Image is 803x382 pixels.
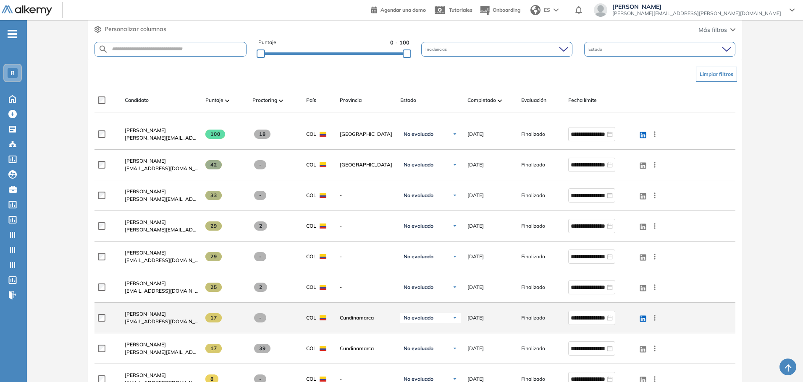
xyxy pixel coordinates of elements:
[125,372,199,379] a: [PERSON_NAME]
[125,341,199,348] a: [PERSON_NAME]
[125,318,199,325] span: [EMAIL_ADDRESS][DOMAIN_NAME]
[125,249,199,257] a: [PERSON_NAME]
[320,254,326,259] img: COL
[404,345,433,352] span: No evaluado
[521,222,545,230] span: Finalizado
[404,131,433,138] span: No evaluado
[320,285,326,290] img: COL
[467,130,484,138] span: [DATE]
[479,1,520,19] button: Onboarding
[452,346,457,351] img: Ícono de flecha
[225,99,229,102] img: [missing "en.ARROW_ALT" translation]
[340,222,394,230] span: -
[404,192,433,199] span: No evaluado
[254,191,266,200] span: -
[320,346,326,351] img: COL
[452,223,457,229] img: Ícono de flecha
[8,33,17,35] i: -
[400,96,416,104] span: Estado
[306,96,316,104] span: País
[340,96,362,104] span: Provincia
[205,130,225,139] span: 100
[467,345,484,352] span: [DATE]
[125,287,199,295] span: [EMAIL_ADDRESS][DOMAIN_NAME]
[652,285,803,382] iframe: Chat Widget
[254,160,266,169] span: -
[125,96,149,104] span: Candidato
[254,221,267,231] span: 2
[254,344,270,353] span: 39
[125,226,199,234] span: [PERSON_NAME][EMAIL_ADDRESS][DOMAIN_NAME]
[340,345,394,352] span: Cundinamarca
[125,158,166,164] span: [PERSON_NAME]
[588,46,604,52] span: Estado
[125,341,166,348] span: [PERSON_NAME]
[521,253,545,260] span: Finalizado
[404,161,433,168] span: No evaluado
[554,8,559,12] img: arrow
[125,195,199,203] span: [PERSON_NAME][EMAIL_ADDRESS][DOMAIN_NAME]
[452,315,457,320] img: Ícono de flecha
[125,127,199,134] a: [PERSON_NAME]
[340,314,394,322] span: Cundinamarca
[320,193,326,198] img: COL
[306,161,316,169] span: COL
[584,42,735,57] div: Estado
[306,314,316,322] span: COL
[205,313,222,322] span: 17
[254,313,266,322] span: -
[320,162,326,167] img: COL
[125,134,199,142] span: [PERSON_NAME][EMAIL_ADDRESS][DOMAIN_NAME]
[306,283,316,291] span: COL
[467,253,484,260] span: [DATE]
[530,5,541,15] img: world
[467,314,484,322] span: [DATE]
[125,280,166,286] span: [PERSON_NAME]
[467,192,484,199] span: [DATE]
[452,193,457,198] img: Ícono de flecha
[205,344,222,353] span: 17
[10,70,15,76] span: R
[340,192,394,199] span: -
[98,44,108,55] img: SEARCH_ALT
[320,132,326,137] img: COL
[421,42,572,57] div: Incidencias
[698,26,735,34] button: Más filtros
[612,10,781,17] span: [PERSON_NAME][EMAIL_ADDRESS][PERSON_NAME][DOMAIN_NAME]
[254,252,266,261] span: -
[521,314,545,322] span: Finalizado
[94,25,166,34] button: Personalizar columnas
[254,130,270,139] span: 18
[493,7,520,13] span: Onboarding
[125,219,166,225] span: [PERSON_NAME]
[125,249,166,256] span: [PERSON_NAME]
[306,192,316,199] span: COL
[306,222,316,230] span: COL
[105,25,166,34] span: Personalizar columnas
[125,280,199,287] a: [PERSON_NAME]
[521,283,545,291] span: Finalizado
[252,96,277,104] span: Proctoring
[279,99,283,102] img: [missing "en.ARROW_ALT" translation]
[425,46,449,52] span: Incidencias
[371,4,426,14] a: Agendar una demo
[698,26,727,34] span: Más filtros
[696,67,737,82] button: Limpiar filtros
[340,253,394,260] span: -
[521,130,545,138] span: Finalizado
[320,377,326,382] img: COL
[452,132,457,137] img: Ícono de flecha
[125,310,199,318] a: [PERSON_NAME]
[521,345,545,352] span: Finalizado
[125,188,199,195] a: [PERSON_NAME]
[467,222,484,230] span: [DATE]
[452,254,457,259] img: Ícono de flecha
[404,284,433,291] span: No evaluado
[205,191,222,200] span: 33
[205,160,222,169] span: 42
[568,96,597,104] span: Fecha límite
[306,130,316,138] span: COL
[125,165,199,172] span: [EMAIL_ADDRESS][DOMAIN_NAME]
[449,7,472,13] span: Tutoriales
[254,283,267,292] span: 2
